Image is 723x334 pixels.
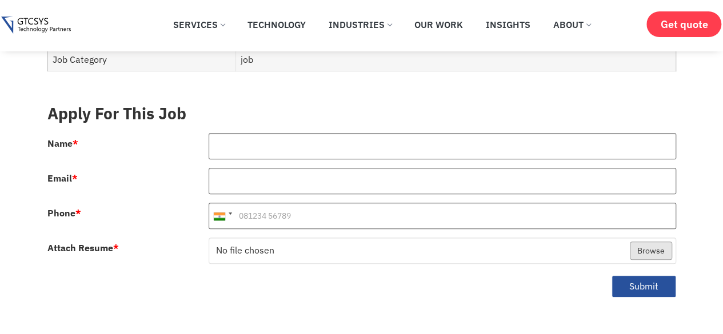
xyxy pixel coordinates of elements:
[239,12,314,37] a: Technology
[236,48,676,71] td: job
[406,12,472,37] a: Our Work
[47,208,81,218] label: Phone
[545,12,599,37] a: About
[209,203,676,229] input: 081234 56789
[612,275,676,297] button: Submit
[47,139,78,148] label: Name
[47,104,676,123] h3: Apply For This Job
[660,18,708,30] span: Get quote
[646,11,721,37] a: Get quote
[165,12,233,37] a: Services
[477,12,539,37] a: Insights
[209,203,235,228] div: India (भारत): +91
[47,243,119,252] label: Attach Resume
[320,12,400,37] a: Industries
[47,174,78,183] label: Email
[47,48,236,71] td: Job Category
[1,17,70,34] img: Gtcsys logo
